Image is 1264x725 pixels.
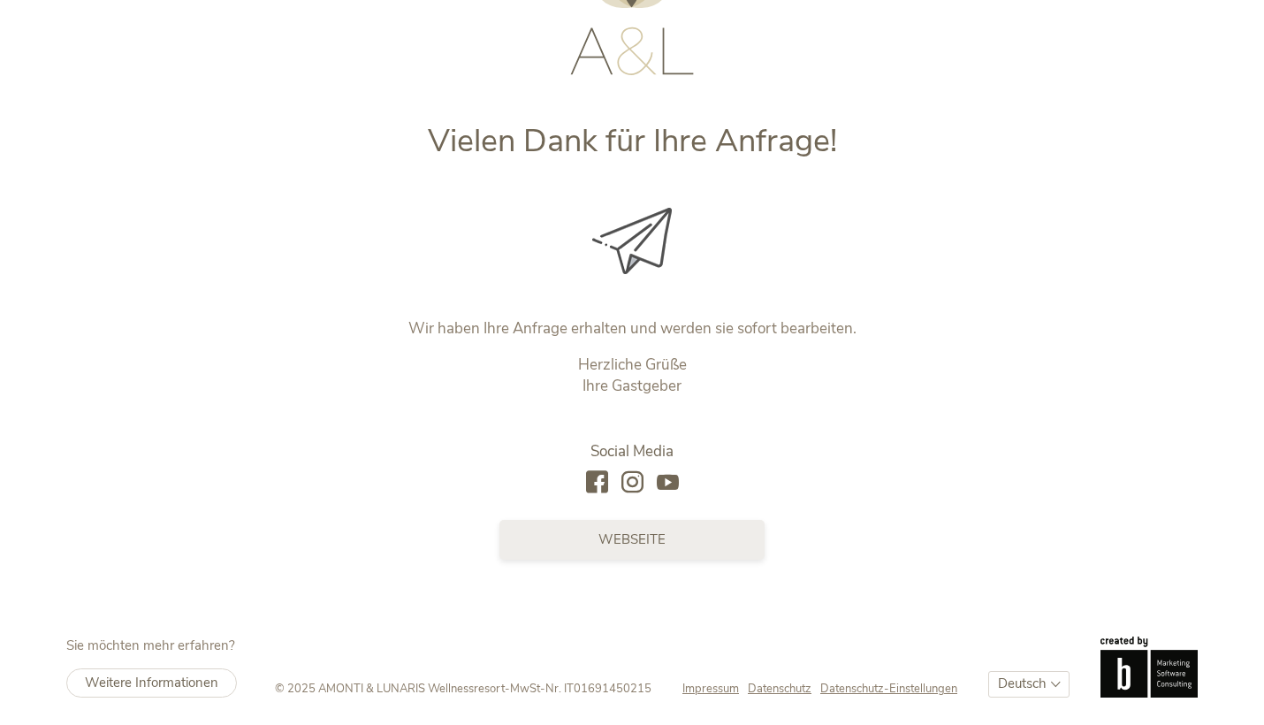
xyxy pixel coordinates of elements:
[263,355,1001,397] p: Herzliche Grüße Ihre Gastgeber
[428,119,837,163] span: Vielen Dank für Ihre Anfrage!
[505,681,510,697] span: -
[682,681,739,697] span: Impressum
[657,471,679,495] a: youtube
[586,471,608,495] a: facebook
[590,441,674,462] span: Social Media
[66,668,237,698] a: Weitere Informationen
[66,637,235,654] span: Sie möchten mehr erfahren?
[820,681,957,697] a: Datenschutz-Einstellungen
[748,681,811,697] span: Datenschutz
[85,674,218,691] span: Weitere Informationen
[592,208,672,274] img: Vielen Dank für Ihre Anfrage!
[682,681,748,697] a: Impressum
[263,318,1001,340] p: Wir haben Ihre Anfrage erhalten und werden sie sofort bearbeiten.
[621,471,643,495] a: instagram
[510,681,651,697] span: MwSt-Nr. IT01691450215
[275,681,505,697] span: © 2025 AMONTI & LUNARIS Wellnessresort
[598,530,666,549] span: Webseite
[1100,637,1198,697] img: Brandnamic GmbH | Leading Hospitality Solutions
[748,681,820,697] a: Datenschutz
[499,520,765,560] a: Webseite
